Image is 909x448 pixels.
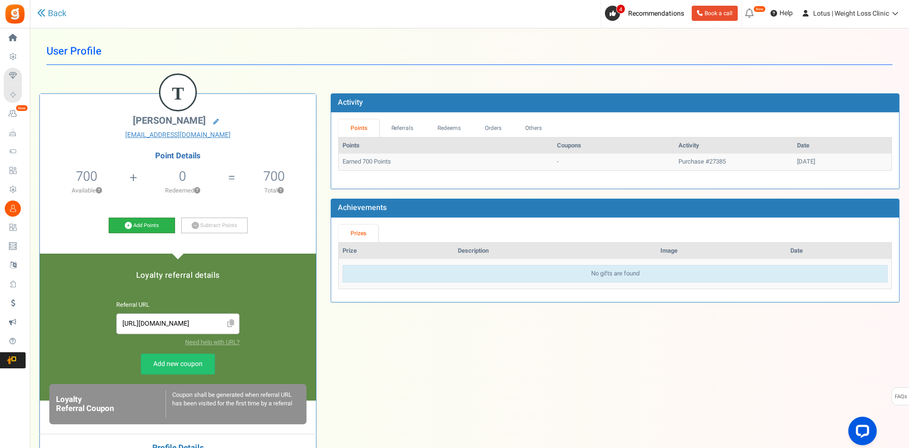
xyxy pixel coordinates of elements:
[4,106,26,122] a: New
[40,152,316,160] h4: Point Details
[343,265,888,283] div: No gifts are found
[628,9,684,18] span: Recommendations
[605,6,688,21] a: 4 Recommendations
[753,6,766,12] em: New
[179,169,186,183] h5: 0
[797,157,888,166] div: [DATE]
[185,338,240,347] a: Need help with URL?
[16,105,28,111] em: New
[45,186,129,195] p: Available
[46,38,892,65] h1: User Profile
[339,154,553,170] td: Earned 700 Points
[263,169,285,183] h5: 700
[160,75,195,112] figcaption: T
[141,354,215,375] a: Add new coupon
[553,154,675,170] td: -
[473,119,513,137] a: Orders
[96,188,102,194] button: ?
[339,137,553,154] th: Points
[426,119,473,137] a: Redeems
[109,218,175,234] a: Add Points
[454,243,657,259] th: Description
[181,218,248,234] a: Subtract Points
[223,316,238,332] span: Click to Copy
[56,395,166,413] h6: Loyalty Referral Coupon
[338,225,378,242] a: Prizes
[278,188,284,194] button: ?
[47,130,309,140] a: [EMAIL_ADDRESS][DOMAIN_NAME]
[787,243,891,259] th: Date
[4,3,26,25] img: Gratisfaction
[777,9,793,18] span: Help
[116,302,240,309] h6: Referral URL
[236,186,311,195] p: Total
[133,114,206,128] span: [PERSON_NAME]
[379,119,426,137] a: Referrals
[513,119,554,137] a: Others
[338,119,379,137] a: Points
[675,154,793,170] td: Purchase #27385
[339,243,454,259] th: Prize
[194,188,200,194] button: ?
[49,271,306,280] h5: Loyalty referral details
[767,6,797,21] a: Help
[894,388,907,406] span: FAQs
[657,243,787,259] th: Image
[138,186,227,195] p: Redeemed
[166,391,300,418] div: Coupon shall be generated when referral URL has been visited for the first time by a referral
[675,137,793,154] th: Activity
[338,97,363,108] b: Activity
[616,4,625,14] span: 4
[553,137,675,154] th: Coupons
[813,9,889,18] span: Lotus | Weight Loss Clinic
[692,6,738,21] a: Book a call
[338,202,387,213] b: Achievements
[76,167,97,186] span: 700
[793,137,891,154] th: Date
